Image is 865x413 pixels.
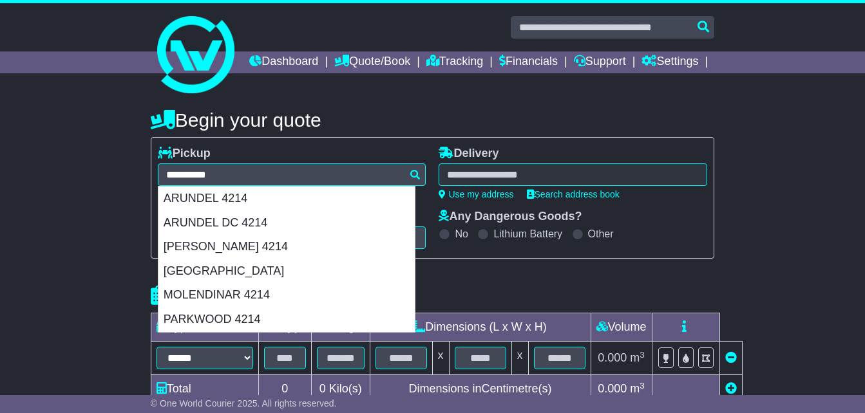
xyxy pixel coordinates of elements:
[642,51,698,73] a: Settings
[370,313,591,342] td: Dimensions (L x W x H)
[439,147,499,161] label: Delivery
[151,313,258,342] td: Type
[151,109,714,131] h4: Begin your quote
[334,51,410,73] a: Quote/Book
[311,375,370,403] td: Kilo(s)
[158,187,415,211] div: ARUNDEL 4214
[439,189,513,199] a: Use my address
[158,283,415,307] div: MOLENDINAR 4214
[527,189,620,199] a: Search address book
[640,350,645,360] sup: 3
[455,228,468,240] label: No
[426,51,483,73] a: Tracking
[158,307,415,332] div: PARKWOOD 4214
[574,51,626,73] a: Support
[258,375,311,403] td: 0
[158,259,415,284] div: [GEOGRAPHIC_DATA]
[439,210,582,224] label: Any Dangerous Goods?
[598,382,627,395] span: 0.000
[158,147,211,161] label: Pickup
[151,398,337,408] span: © One World Courier 2025. All rights reserved.
[158,235,415,259] div: [PERSON_NAME] 4214
[499,51,558,73] a: Financials
[630,351,645,364] span: m
[493,228,562,240] label: Lithium Battery
[725,351,737,364] a: Remove this item
[591,313,652,342] td: Volume
[588,228,614,240] label: Other
[249,51,318,73] a: Dashboard
[630,382,645,395] span: m
[319,382,326,395] span: 0
[158,163,426,186] typeahead: Please provide city
[432,342,449,375] td: x
[725,382,737,395] a: Add new item
[598,351,627,364] span: 0.000
[511,342,528,375] td: x
[370,375,591,403] td: Dimensions in Centimetre(s)
[151,285,312,306] h4: Package details |
[151,375,258,403] td: Total
[158,211,415,235] div: ARUNDEL DC 4214
[640,381,645,390] sup: 3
